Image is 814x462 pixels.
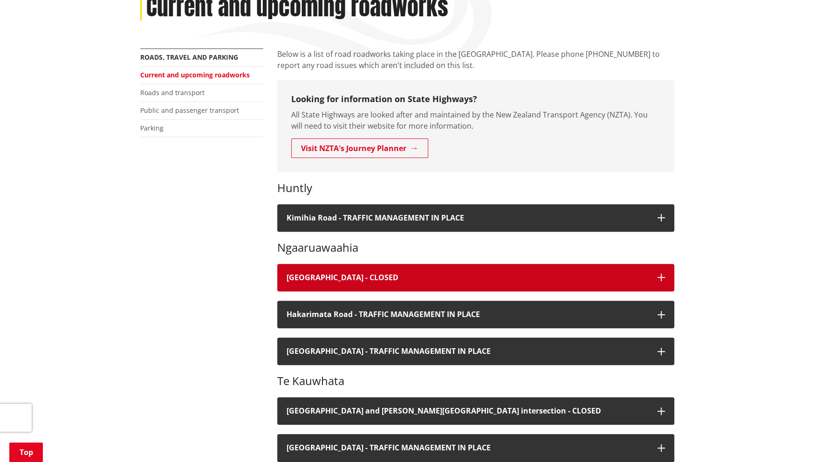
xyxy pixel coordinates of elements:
[277,264,674,291] button: [GEOGRAPHIC_DATA] - CLOSED
[291,109,660,131] p: All State Highways are looked after and maintained by the New Zealand Transport Agency (NZTA). Yo...
[287,273,648,282] h4: [GEOGRAPHIC_DATA] - CLOSED
[277,48,674,71] p: Below is a list of road roadworks taking place in the [GEOGRAPHIC_DATA]. Please phone [PHONE_NUMB...
[287,443,648,452] h4: [GEOGRAPHIC_DATA] - TRAFFIC MANAGEMENT IN PLACE
[140,53,238,62] a: Roads, travel and parking
[277,204,674,232] button: Kimihia Road - TRAFFIC MANAGEMENT IN PLACE
[9,442,43,462] a: Top
[287,347,648,356] h4: [GEOGRAPHIC_DATA] - TRAFFIC MANAGEMENT IN PLACE
[277,241,674,255] h3: Ngaaruawaahia
[140,88,205,97] a: Roads and transport
[277,397,674,425] button: [GEOGRAPHIC_DATA] and [PERSON_NAME][GEOGRAPHIC_DATA] intersection - CLOSED
[287,310,648,319] h4: Hakarimata Road - TRAFFIC MANAGEMENT IN PLACE
[771,423,805,456] iframe: Messenger Launcher
[140,124,164,132] a: Parking
[287,214,648,222] h4: Kimihia Road - TRAFFIC MANAGEMENT IN PLACE
[277,374,674,388] h3: Te Kauwhata
[291,94,660,104] h3: Looking for information on State Highways?
[291,138,428,158] a: Visit NZTA's Journey Planner
[277,301,674,328] button: Hakarimata Road - TRAFFIC MANAGEMENT IN PLACE
[140,70,250,79] a: Current and upcoming roadworks
[277,338,674,365] button: [GEOGRAPHIC_DATA] - TRAFFIC MANAGEMENT IN PLACE
[287,407,648,415] h4: [GEOGRAPHIC_DATA] and [PERSON_NAME][GEOGRAPHIC_DATA] intersection - CLOSED
[140,106,239,115] a: Public and passenger transport
[277,181,674,195] h3: Huntly
[277,434,674,462] button: [GEOGRAPHIC_DATA] - TRAFFIC MANAGEMENT IN PLACE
